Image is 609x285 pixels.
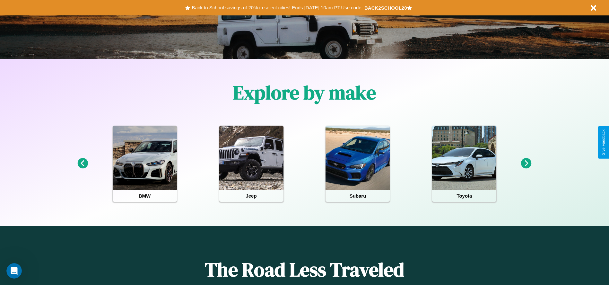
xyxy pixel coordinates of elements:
[190,3,364,12] button: Back to School savings of 20% in select cities! Ends [DATE] 10am PT.Use code:
[113,190,177,202] h4: BMW
[601,129,606,156] div: Give Feedback
[364,5,407,11] b: BACK2SCHOOL20
[233,79,376,106] h1: Explore by make
[326,190,390,202] h4: Subaru
[432,190,496,202] h4: Toyota
[6,263,22,279] iframe: Intercom live chat
[219,190,283,202] h4: Jeep
[122,256,487,283] h1: The Road Less Traveled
